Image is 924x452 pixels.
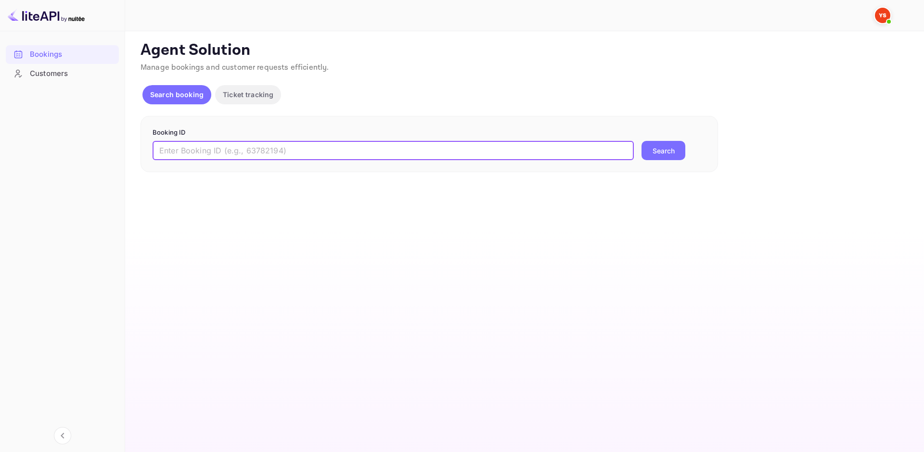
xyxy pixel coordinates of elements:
[150,89,204,100] p: Search booking
[223,89,273,100] p: Ticket tracking
[875,8,890,23] img: Yandex Support
[141,41,907,60] p: Agent Solution
[8,8,85,23] img: LiteAPI logo
[6,64,119,82] a: Customers
[30,49,114,60] div: Bookings
[30,68,114,79] div: Customers
[642,141,685,160] button: Search
[153,141,634,160] input: Enter Booking ID (e.g., 63782194)
[54,427,71,444] button: Collapse navigation
[153,128,706,138] p: Booking ID
[6,45,119,64] div: Bookings
[141,63,329,73] span: Manage bookings and customer requests efficiently.
[6,64,119,83] div: Customers
[6,45,119,63] a: Bookings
